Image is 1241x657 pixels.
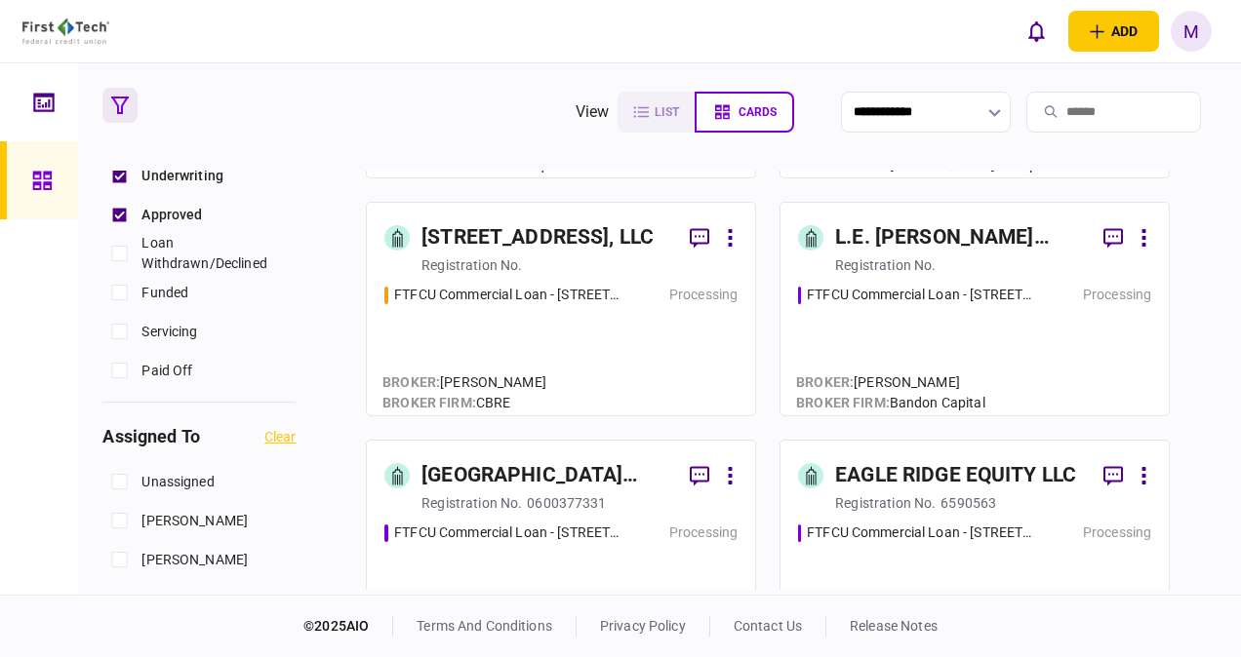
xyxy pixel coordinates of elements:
button: open adding identity options [1068,11,1159,52]
div: EAGLE RIDGE EQUITY LLC [835,460,1076,491]
div: © 2025 AIO [303,616,393,637]
button: open notifications list [1016,11,1057,52]
a: EAGLE RIDGE EQUITY LLCregistration no.6590563FTFCU Commercial Loan - 26095 Kestrel Dr Evan Mills ... [780,440,1170,654]
button: list [618,92,695,133]
div: registration no. [421,255,522,275]
span: Funded [141,283,188,303]
div: registration no. [421,493,522,513]
h3: assigned to [102,428,199,445]
div: registration no. [835,493,936,513]
div: Processing [1083,522,1151,543]
div: [GEOGRAPHIC_DATA] PASSAIC, LLC [421,460,674,491]
div: [STREET_ADDRESS], LLC [421,222,654,253]
span: Approved [141,205,202,225]
span: unassigned [141,472,214,492]
div: FTFCU Commercial Loan - 7600 Harpers Green Way Chesterfield [394,285,621,305]
button: cards [695,92,794,133]
div: [PERSON_NAME] [382,372,546,393]
span: cards [739,105,777,119]
button: M [1171,11,1212,52]
div: [PERSON_NAME] [796,372,984,393]
span: [PERSON_NAME] [141,511,248,531]
span: Servicing [141,322,197,342]
button: clear [264,429,296,444]
span: Underwriting [141,166,223,186]
div: FTFCU Commercial Loan - 25590 Avenue Stafford [807,285,1035,305]
a: contact us [734,618,802,634]
a: terms and conditions [417,618,552,634]
div: Processing [669,522,738,543]
div: Bandon Capital [796,393,984,413]
div: view [576,100,610,124]
span: [PERSON_NAME] [141,550,248,570]
span: list [655,105,679,119]
div: registration no. [835,255,936,275]
span: [PERSON_NAME] [141,589,248,609]
div: Processing [1083,285,1151,305]
img: client company logo [22,19,109,44]
a: [GEOGRAPHIC_DATA] PASSAIC, LLCregistration no.0600377331FTFCU Commercial Loan - 325 Main Street L... [366,440,756,654]
div: FTFCU Commercial Loan - 26095 Kestrel Dr Evan Mills NY [807,522,1035,543]
a: L.E. [PERSON_NAME] Properties Inc.registration no.FTFCU Commercial Loan - 25590 Avenue StaffordPr... [780,202,1170,416]
span: broker firm : [382,395,476,410]
span: Broker : [382,374,440,390]
a: privacy policy [600,618,686,634]
span: Broker : [796,374,854,390]
div: Processing [669,285,738,305]
div: 0600377331 [527,493,606,513]
div: CBRE [382,393,546,413]
div: FTFCU Commercial Loan - 325 Main Street Little Ferry NJ [394,522,621,543]
span: Loan Withdrawn/Declined [141,233,296,274]
a: [STREET_ADDRESS], LLCregistration no.FTFCU Commercial Loan - 7600 Harpers Green Way Chesterfield ... [366,202,756,416]
div: L.E. [PERSON_NAME] Properties Inc. [835,222,1088,253]
div: 6590563 [941,493,996,513]
span: Paid Off [141,361,192,381]
span: broker firm : [796,395,890,410]
a: release notes [850,618,938,634]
